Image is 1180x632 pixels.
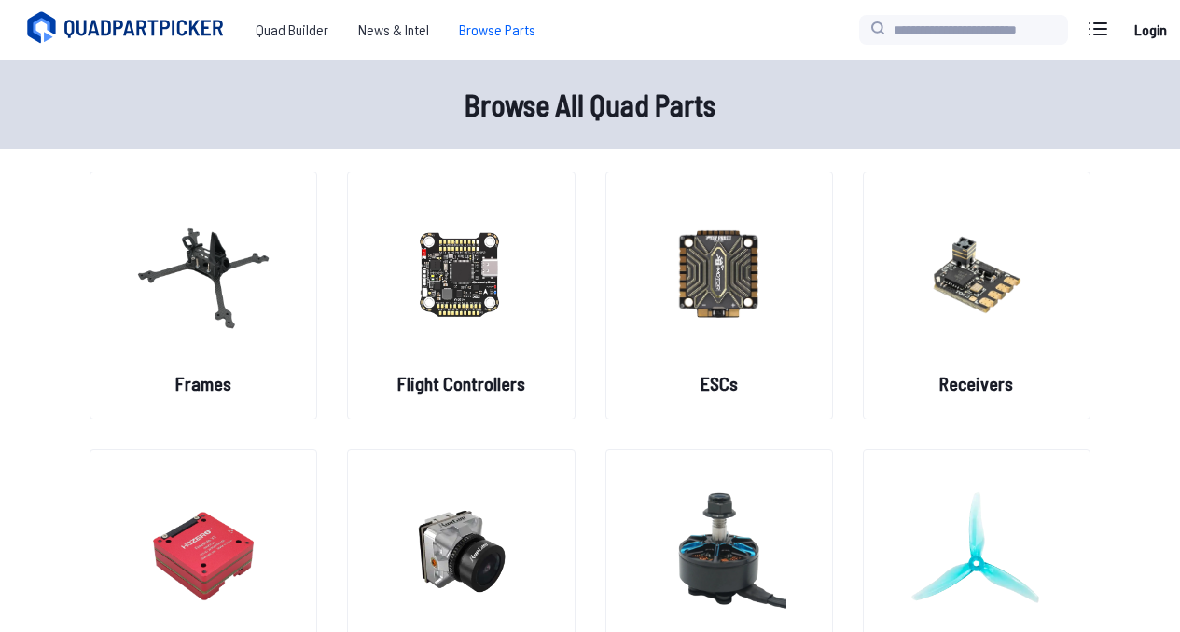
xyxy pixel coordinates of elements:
img: image of category [652,191,786,355]
a: Quad Builder [241,11,343,48]
img: image of category [909,191,1044,355]
h2: Flight Controllers [397,370,525,396]
a: News & Intel [343,11,444,48]
a: image of categoryFrames [90,172,317,419]
a: image of categoryFlight Controllers [347,172,575,419]
h2: Receivers [939,370,1013,396]
img: image of category [394,191,528,355]
a: image of categoryReceivers [863,172,1090,419]
a: image of categoryESCs [605,172,833,419]
a: Login [1128,11,1173,48]
h2: Frames [175,370,231,396]
a: Browse Parts [444,11,550,48]
h2: ESCs [701,370,738,396]
h1: Browse All Quad Parts [22,82,1158,127]
img: image of category [136,191,271,355]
